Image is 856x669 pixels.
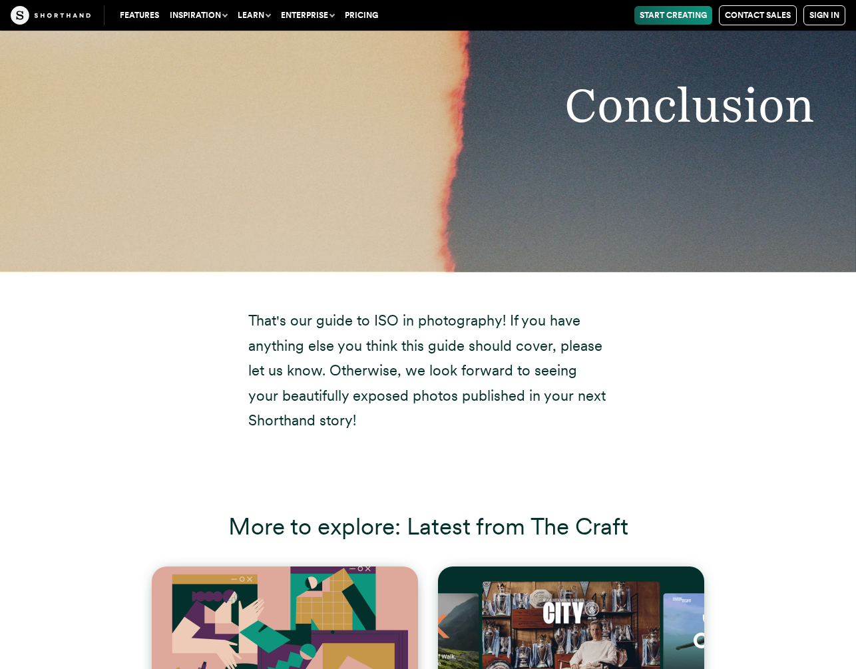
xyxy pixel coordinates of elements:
img: The Craft [11,6,91,25]
h2: Conclusion [359,81,841,128]
a: Contact Sales [719,5,797,25]
p: That's our guide to ISO in photography! If you have anything else you think this guide should cov... [248,308,608,433]
a: Pricing [339,6,383,25]
a: Start Creating [634,6,712,25]
button: Learn [232,6,276,25]
button: Inspiration [164,6,232,25]
h3: More to explore: Latest from The Craft [27,513,829,541]
button: Enterprise [276,6,339,25]
a: Features [114,6,164,25]
a: Sign in [803,5,845,25]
